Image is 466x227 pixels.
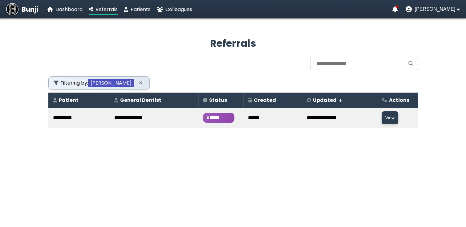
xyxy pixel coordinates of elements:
button: View [382,111,398,124]
span: [PERSON_NAME] [415,6,455,12]
a: Notifications [392,6,398,12]
th: Updated [302,93,377,108]
span: Referrals [95,6,118,13]
span: Dashboard [55,6,83,13]
span: Patients [131,6,151,13]
th: General Dentist [110,93,198,108]
span: Bunji [22,4,38,14]
a: Colleagues [157,6,192,13]
span: Filtering by: [54,79,134,87]
a: Referrals [89,6,118,13]
h2: Referrals [48,36,418,51]
th: Actions [377,93,418,108]
button: User menu [405,6,460,12]
th: Created [243,93,302,108]
a: Dashboard [47,6,83,13]
img: Bunji Dental Referral Management [6,3,18,15]
th: Patient [48,93,110,108]
button: × [137,79,144,86]
span: Colleagues [165,6,192,13]
th: Status [198,93,243,108]
a: Bunji [6,3,38,15]
a: Patients [124,6,151,13]
b: [PERSON_NAME] [88,79,134,87]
